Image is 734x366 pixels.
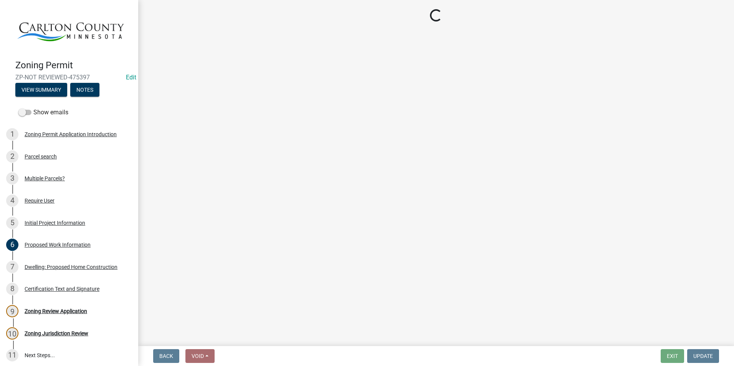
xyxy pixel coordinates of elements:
[192,353,204,359] span: Void
[25,220,85,226] div: Initial Project Information
[25,198,55,203] div: Require User
[25,286,99,292] div: Certification Text and Signature
[25,242,91,247] div: Proposed Work Information
[6,261,18,273] div: 7
[6,239,18,251] div: 6
[153,349,179,363] button: Back
[185,349,215,363] button: Void
[70,87,99,94] wm-modal-confirm: Notes
[25,154,57,159] div: Parcel search
[25,132,117,137] div: Zoning Permit Application Introduction
[6,327,18,340] div: 10
[15,8,126,52] img: Carlton County, Minnesota
[25,264,117,270] div: Dwelling: Proposed Home Construction
[70,83,99,97] button: Notes
[687,349,719,363] button: Update
[25,308,87,314] div: Zoning Review Application
[6,128,18,140] div: 1
[6,305,18,317] div: 9
[126,74,136,81] wm-modal-confirm: Edit Application Number
[15,83,67,97] button: View Summary
[25,176,65,181] div: Multiple Parcels?
[18,108,68,117] label: Show emails
[6,150,18,163] div: 2
[693,353,713,359] span: Update
[159,353,173,359] span: Back
[15,87,67,94] wm-modal-confirm: Summary
[6,349,18,361] div: 11
[6,195,18,207] div: 4
[661,349,684,363] button: Exit
[6,283,18,295] div: 8
[25,331,88,336] div: Zoning Jurisdiction Review
[6,172,18,185] div: 3
[15,60,132,71] h4: Zoning Permit
[15,74,123,81] span: ZP-NOT REVIEWED-475397
[6,217,18,229] div: 5
[126,74,136,81] a: Edit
